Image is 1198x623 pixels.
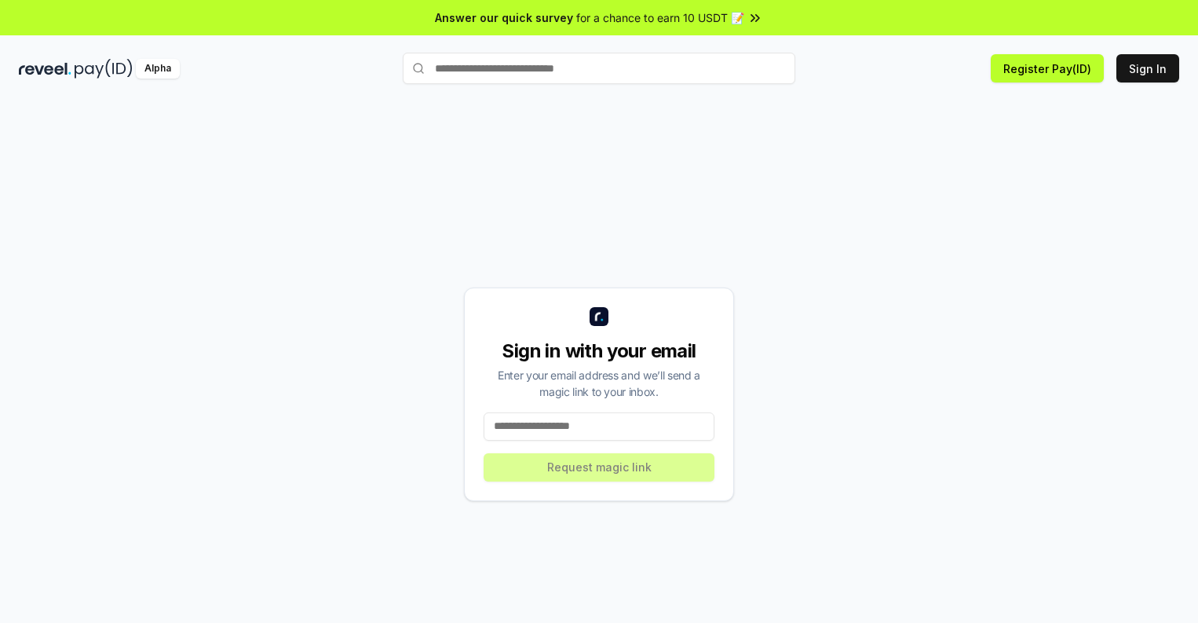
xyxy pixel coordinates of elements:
span: Answer our quick survey [435,9,573,26]
div: Sign in with your email [484,339,714,364]
img: reveel_dark [19,59,71,79]
span: for a chance to earn 10 USDT 📝 [576,9,744,26]
div: Enter your email address and we’ll send a magic link to your inbox. [484,367,714,400]
img: pay_id [75,59,133,79]
div: Alpha [136,59,180,79]
img: logo_small [590,307,608,326]
button: Sign In [1116,54,1179,82]
button: Register Pay(ID) [991,54,1104,82]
